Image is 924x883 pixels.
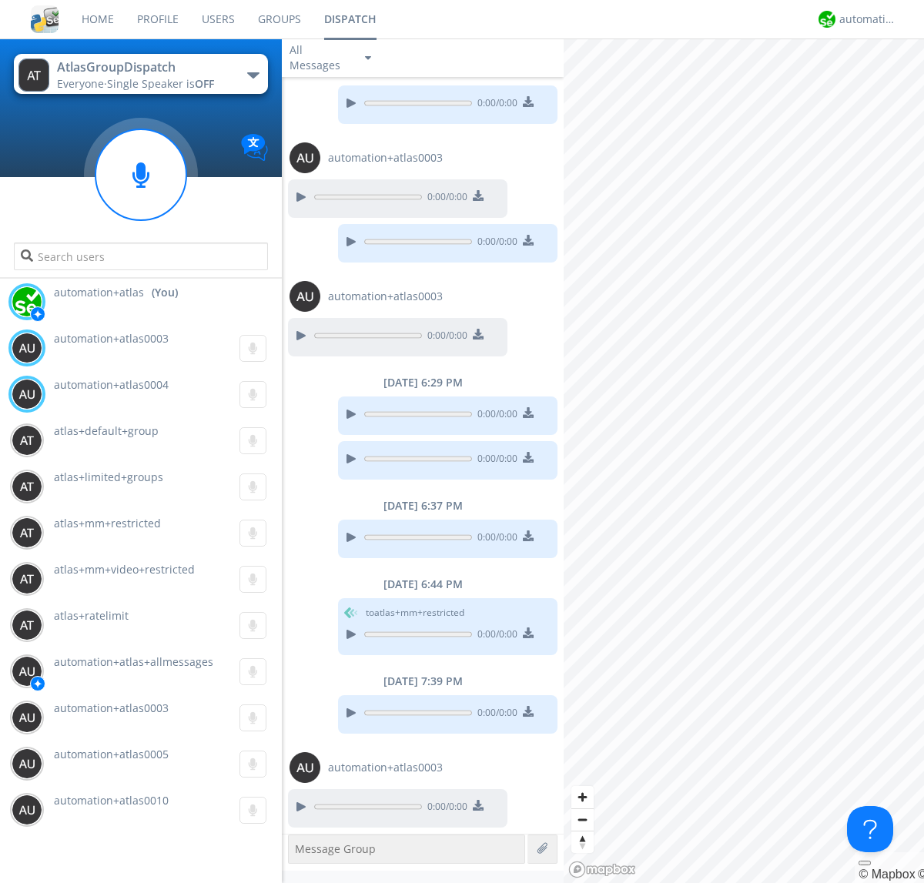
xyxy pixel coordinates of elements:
img: 373638.png [290,281,320,312]
div: [DATE] 6:37 PM [282,498,564,513]
span: 0:00 / 0:00 [472,452,517,469]
span: automation+atlas+allmessages [54,654,213,669]
span: automation+atlas0005 [54,747,169,761]
img: download media button [523,530,534,541]
span: 0:00 / 0:00 [472,407,517,424]
img: d2d01cd9b4174d08988066c6d424eccd [12,286,42,317]
img: download media button [523,235,534,246]
span: automation+atlas0004 [54,377,169,392]
span: automation+atlas0010 [54,793,169,808]
span: 0:00 / 0:00 [422,329,467,346]
button: Zoom in [571,786,594,808]
span: automation+atlas0003 [328,760,443,775]
span: Reset bearing to north [571,831,594,853]
div: [DATE] 6:29 PM [282,375,564,390]
span: automation+atlas0003 [328,289,443,304]
span: 0:00 / 0:00 [422,800,467,817]
span: 0:00 / 0:00 [472,706,517,723]
span: automation+atlas0003 [54,331,169,346]
img: download media button [523,452,534,463]
img: download media button [473,800,484,811]
img: 373638.png [12,471,42,502]
div: automation+atlas [839,12,897,27]
div: (You) [152,285,178,300]
img: 373638.png [12,702,42,733]
img: d2d01cd9b4174d08988066c6d424eccd [819,11,835,28]
img: 373638.png [12,333,42,363]
button: Toggle attribution [859,861,871,865]
img: download media button [473,329,484,339]
img: download media button [523,706,534,717]
img: 373638.png [290,752,320,783]
a: Mapbox [859,868,915,881]
img: 373638.png [290,142,320,173]
img: 373638.png [12,564,42,594]
iframe: Toggle Customer Support [847,806,893,852]
div: AtlasGroupDispatch [57,59,230,76]
span: automation+atlas [54,285,144,300]
button: Reset bearing to north [571,831,594,853]
a: Mapbox logo [568,861,636,878]
img: Translation enabled [241,134,268,161]
span: atlas+ratelimit [54,608,129,623]
img: 373638.png [12,656,42,687]
button: Zoom out [571,808,594,831]
span: automation+atlas0003 [54,701,169,715]
img: caret-down-sm.svg [365,56,371,60]
img: 373638.png [12,517,42,548]
div: All Messages [290,42,351,73]
span: Single Speaker is [107,76,214,91]
span: atlas+default+group [54,423,159,438]
span: 0:00 / 0:00 [422,190,467,207]
img: 373638.png [12,379,42,410]
span: OFF [195,76,214,91]
button: AtlasGroupDispatchEveryone·Single Speaker isOFF [14,54,267,94]
img: 373638.png [18,59,49,92]
div: [DATE] 6:44 PM [282,577,564,592]
img: 373638.png [12,425,42,456]
span: to atlas+mm+restricted [366,606,464,620]
img: 373638.png [12,794,42,825]
div: [DATE] 7:39 PM [282,674,564,689]
img: download media button [473,190,484,201]
span: automation+atlas0003 [328,150,443,166]
input: Search users [14,242,267,270]
span: atlas+mm+video+restricted [54,562,195,577]
img: 373638.png [12,748,42,779]
img: download media button [523,96,534,107]
span: 0:00 / 0:00 [472,530,517,547]
img: download media button [523,627,534,638]
img: download media button [523,407,534,418]
span: atlas+mm+restricted [54,516,161,530]
div: Everyone · [57,76,230,92]
span: atlas+limited+groups [54,470,163,484]
img: cddb5a64eb264b2086981ab96f4c1ba7 [31,5,59,33]
span: 0:00 / 0:00 [472,627,517,644]
span: 0:00 / 0:00 [472,235,517,252]
img: 373638.png [12,610,42,641]
span: 0:00 / 0:00 [472,96,517,113]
